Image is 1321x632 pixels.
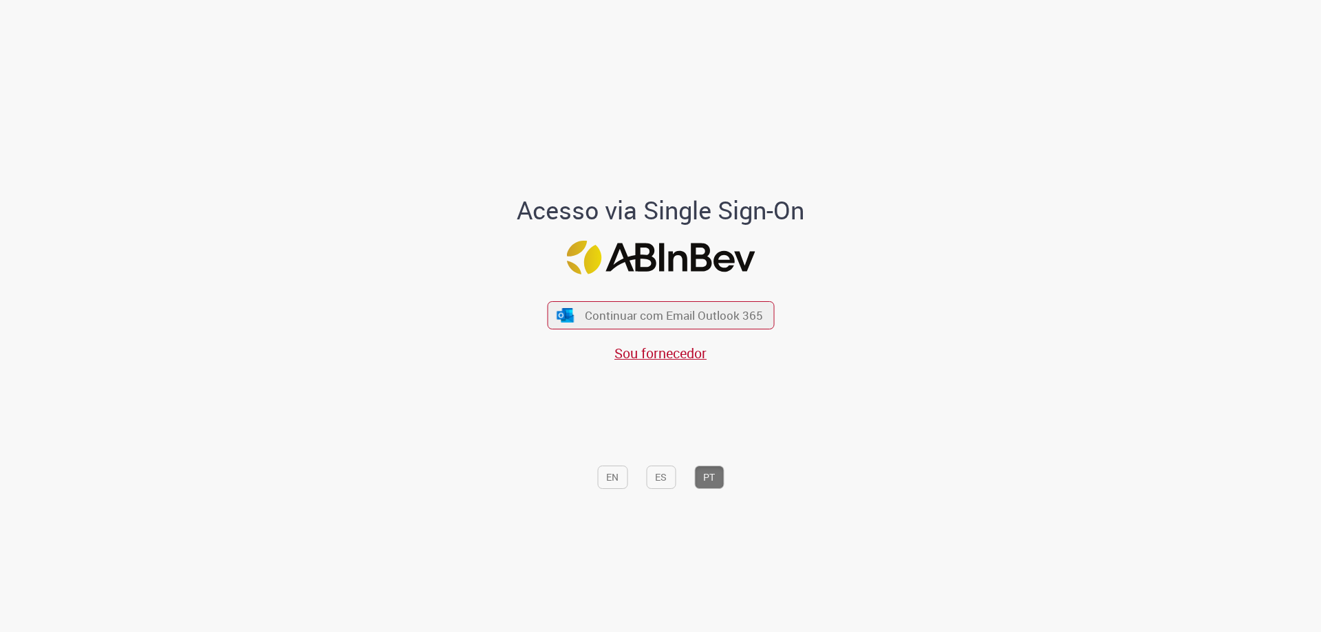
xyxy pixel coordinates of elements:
span: Continuar com Email Outlook 365 [585,307,763,323]
button: EN [597,466,627,489]
button: PT [694,466,724,489]
img: Logo ABInBev [566,241,755,274]
h1: Acesso via Single Sign-On [470,197,852,224]
button: ícone Azure/Microsoft 360 Continuar com Email Outlook 365 [547,301,774,329]
button: ES [646,466,676,489]
a: Sou fornecedor [614,344,707,362]
img: ícone Azure/Microsoft 360 [556,308,575,323]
